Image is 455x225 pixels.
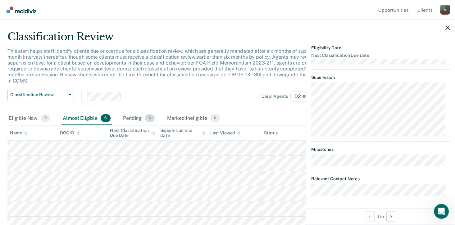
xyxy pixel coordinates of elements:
[440,5,450,15] div: M
[61,112,112,125] div: Almost Eligible
[7,112,52,125] div: Eligible Now
[434,204,449,219] iframe: Intercom live chat
[110,128,155,138] div: Next Classification Due Date
[311,45,450,50] dt: Eligibility Date
[311,74,450,80] dt: Supervision
[122,112,156,125] div: Pending
[101,114,111,122] span: 6
[10,92,66,97] span: Classification Review
[145,114,155,122] span: 6
[311,146,450,152] dt: Milestones
[10,130,27,136] div: Name
[264,130,277,136] div: Status
[210,130,240,136] div: Last Viewed
[306,208,455,224] div: 1 / 6
[166,112,221,125] div: Marked Ineligible
[262,94,288,99] div: Clear agents
[7,48,348,84] p: This alert helps staff identify clients due or overdue for a classification review, which are gen...
[440,5,450,15] button: Profile dropdown button
[7,7,36,13] img: Recidiviz
[290,92,310,101] span: D2
[7,30,349,48] div: Classification Review
[60,130,80,136] div: DOC ID
[386,211,396,221] button: Next Opportunity
[365,211,375,221] button: Previous Opportunity
[41,114,50,122] span: 0
[160,128,205,138] div: Supervision End Date
[311,176,450,182] dt: Relevant Contact Notes
[210,114,220,122] span: 0
[311,53,450,58] dt: Next Classification Due Date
